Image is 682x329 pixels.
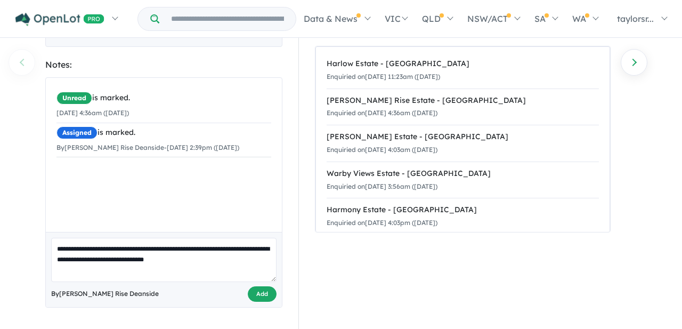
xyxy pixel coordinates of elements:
[327,89,599,126] a: [PERSON_NAME] Rise Estate - [GEOGRAPHIC_DATA]Enquiried on[DATE] 4:36am ([DATE])
[327,198,599,235] a: Harmony Estate - [GEOGRAPHIC_DATA]Enquiried on[DATE] 4:03pm ([DATE])
[327,182,437,190] small: Enquiried on [DATE] 3:56am ([DATE])
[56,92,271,105] div: is marked.
[56,92,92,105] span: Unread
[327,94,599,107] div: [PERSON_NAME] Rise Estate - [GEOGRAPHIC_DATA]
[248,286,277,302] button: Add
[327,73,440,81] small: Enquiried on [DATE] 11:23am ([DATE])
[56,126,271,139] div: is marked.
[56,126,98,139] span: Assigned
[56,109,129,117] small: [DATE] 4:36am ([DATE])
[51,288,159,299] span: By [PERSON_NAME] Rise Deanside
[327,125,599,162] a: [PERSON_NAME] Estate - [GEOGRAPHIC_DATA]Enquiried on[DATE] 4:03am ([DATE])
[56,143,239,151] small: By [PERSON_NAME] Rise Deanside - [DATE] 2:39pm ([DATE])
[327,52,599,89] a: Harlow Estate - [GEOGRAPHIC_DATA]Enquiried on[DATE] 11:23am ([DATE])
[327,109,437,117] small: Enquiried on [DATE] 4:36am ([DATE])
[161,7,294,30] input: Try estate name, suburb, builder or developer
[327,167,599,180] div: Warby Views Estate - [GEOGRAPHIC_DATA]
[327,204,599,216] div: Harmony Estate - [GEOGRAPHIC_DATA]
[327,219,437,227] small: Enquiried on [DATE] 4:03pm ([DATE])
[617,13,654,24] span: taylorsr...
[327,131,599,143] div: [PERSON_NAME] Estate - [GEOGRAPHIC_DATA]
[327,146,437,154] small: Enquiried on [DATE] 4:03am ([DATE])
[45,58,282,72] div: Notes:
[327,58,599,70] div: Harlow Estate - [GEOGRAPHIC_DATA]
[327,162,599,199] a: Warby Views Estate - [GEOGRAPHIC_DATA]Enquiried on[DATE] 3:56am ([DATE])
[15,13,104,26] img: Openlot PRO Logo White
